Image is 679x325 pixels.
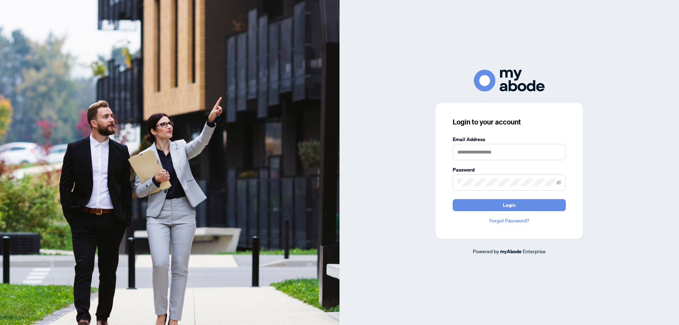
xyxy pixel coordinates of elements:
[473,248,499,254] span: Powered by
[503,199,516,211] span: Login
[453,199,566,211] button: Login
[500,248,522,255] a: myAbode
[556,180,561,185] span: eye-invisible
[453,166,566,174] label: Password
[523,248,546,254] span: Enterprise
[453,135,566,143] label: Email Address
[453,117,566,127] h3: Login to your account
[453,217,566,225] a: Forgot Password?
[474,70,545,91] img: ma-logo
